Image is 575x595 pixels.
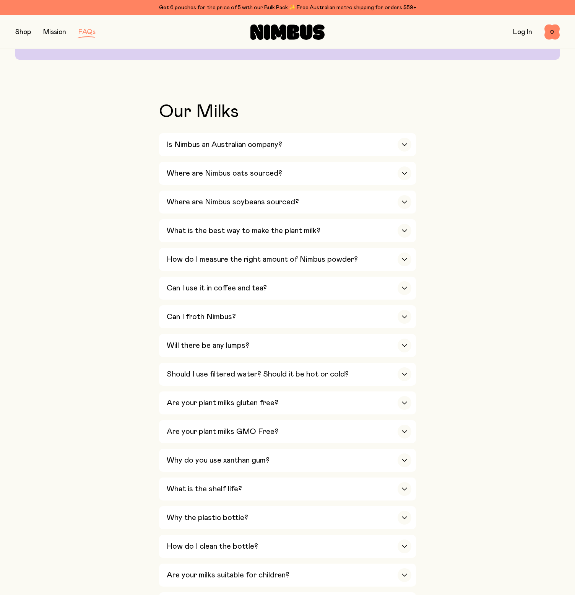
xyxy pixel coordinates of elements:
[78,29,96,36] a: FAQs
[167,513,248,522] h3: Why the plastic bottle?
[159,248,416,271] button: How do I measure the right amount of Nimbus powder?
[159,162,416,185] button: Where are Nimbus oats sourced?
[167,571,289,580] h3: Are your milks suitable for children?
[513,29,532,36] a: Log In
[43,29,66,36] a: Mission
[167,284,267,293] h3: Can I use it in coffee and tea?
[159,363,416,386] button: Should I use filtered water? Should it be hot or cold?
[159,305,416,328] button: Can I froth Nimbus?
[167,484,242,494] h3: What is the shelf life?
[159,219,416,242] button: What is the best way to make the plant milk?
[167,456,270,465] h3: Why do you use xanthan gum?
[159,103,416,121] h2: Our Milks
[167,197,299,207] h3: Where are Nimbus soybeans sourced?
[167,427,278,436] h3: Are your plant milks GMO Free?
[167,226,320,235] h3: What is the best way to make the plant milk?
[167,255,358,264] h3: How do I measure the right amount of Nimbus powder?
[159,449,416,472] button: Why do you use xanthan gum?
[167,140,282,149] h3: Is Nimbus an Australian company?
[159,535,416,558] button: How do I clean the bottle?
[167,341,249,350] h3: Will there be any lumps?
[544,24,560,40] button: 0
[167,370,349,379] h3: Should I use filtered water? Should it be hot or cold?
[15,3,560,12] div: Get 6 pouches for the price of 5 with our Bulk Pack ✨ Free Australian metro shipping for orders $59+
[159,334,416,357] button: Will there be any lumps?
[159,564,416,587] button: Are your milks suitable for children?
[159,277,416,300] button: Can I use it in coffee and tea?
[159,191,416,214] button: Where are Nimbus soybeans sourced?
[159,420,416,443] button: Are your plant milks GMO Free?
[159,506,416,529] button: Why the plastic bottle?
[167,542,258,551] h3: How do I clean the bottle?
[167,312,236,321] h3: Can I froth Nimbus?
[159,133,416,156] button: Is Nimbus an Australian company?
[159,478,416,500] button: What is the shelf life?
[159,391,416,414] button: Are your plant milks gluten free?
[167,398,278,408] h3: Are your plant milks gluten free?
[167,169,282,178] h3: Where are Nimbus oats sourced?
